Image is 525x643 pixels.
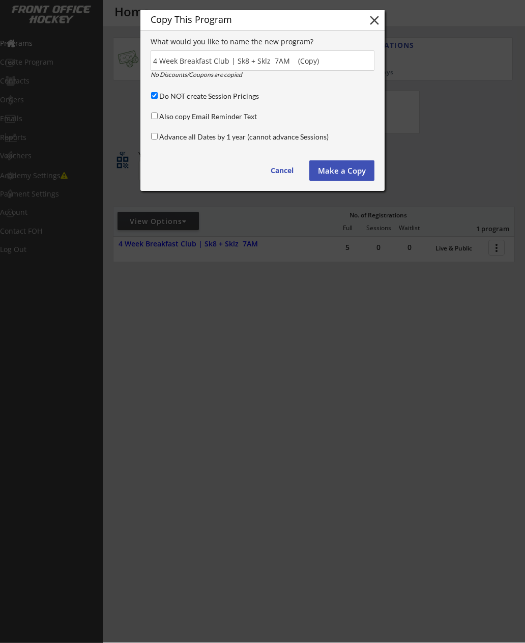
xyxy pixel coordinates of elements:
button: Make a Copy [309,160,374,181]
label: Advance all Dates by 1 year (cannot advance Sessions) [159,132,329,141]
div: No Discounts/Coupons are copied [151,72,301,78]
label: Also copy Email Reminder Text [159,112,257,121]
button: close [367,13,382,28]
div: What would you like to name the new program? [151,38,374,45]
div: Copy This Program [151,15,351,24]
button: Cancel [260,160,304,181]
label: Do NOT create Session Pricings [159,92,259,100]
